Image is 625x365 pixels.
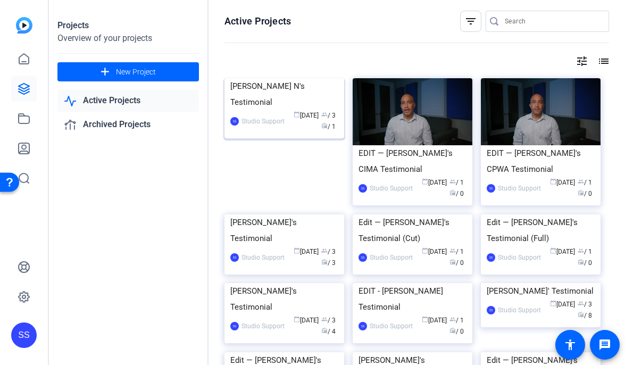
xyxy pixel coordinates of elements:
[550,247,556,254] span: calendar_today
[564,338,577,351] mat-icon: accessibility
[498,305,541,316] div: Studio Support
[578,259,584,265] span: radio
[321,247,328,254] span: group
[224,15,291,28] h1: Active Projects
[449,190,464,197] span: / 0
[359,322,367,330] div: SS
[449,328,464,335] span: / 0
[16,17,32,34] img: blue-gradient.svg
[550,301,575,308] span: [DATE]
[116,67,156,78] span: New Project
[321,327,328,334] span: radio
[359,184,367,193] div: SS
[294,247,300,254] span: calendar_today
[449,259,456,265] span: radio
[578,189,584,196] span: radio
[550,178,556,185] span: calendar_today
[370,321,413,331] div: Studio Support
[578,178,584,185] span: group
[321,317,336,324] span: / 3
[422,247,428,254] span: calendar_today
[57,114,199,136] a: Archived Projects
[487,283,595,299] div: [PERSON_NAME]' Testimonial
[422,316,428,322] span: calendar_today
[57,90,199,112] a: Active Projects
[321,259,328,265] span: radio
[294,112,319,119] span: [DATE]
[422,178,428,185] span: calendar_today
[449,247,456,254] span: group
[370,183,413,194] div: Studio Support
[578,190,592,197] span: / 0
[294,111,300,118] span: calendar_today
[578,248,592,255] span: / 1
[449,327,456,334] span: radio
[578,259,592,267] span: / 0
[449,178,456,185] span: group
[449,248,464,255] span: / 1
[359,253,367,262] div: SS
[576,55,588,68] mat-icon: tune
[578,312,592,319] span: / 8
[487,145,595,177] div: EDIT — [PERSON_NAME]'s CPWA Testimonial
[578,311,584,318] span: radio
[498,183,541,194] div: Studio Support
[422,317,447,324] span: [DATE]
[487,214,595,246] div: Edit — [PERSON_NAME]'s Testimonial (Full)
[498,252,541,263] div: Studio Support
[294,248,319,255] span: [DATE]
[230,117,239,126] div: SS
[230,322,239,330] div: SS
[550,248,575,255] span: [DATE]
[321,122,328,129] span: radio
[578,247,584,254] span: group
[487,306,495,314] div: SS
[57,32,199,45] div: Overview of your projects
[449,259,464,267] span: / 0
[230,214,338,246] div: [PERSON_NAME]'s Testimonial
[505,15,601,28] input: Search
[321,248,336,255] span: / 3
[294,316,300,322] span: calendar_today
[449,189,456,196] span: radio
[321,112,336,119] span: / 3
[359,145,466,177] div: EDIT — [PERSON_NAME]'s CIMA Testimonial
[578,300,584,306] span: group
[98,65,112,79] mat-icon: add
[487,253,495,262] div: SS
[57,19,199,32] div: Projects
[230,283,338,315] div: [PERSON_NAME]'s Testimonial
[11,322,37,348] div: SS
[359,283,466,315] div: EDIT - [PERSON_NAME] Testimonial
[550,179,575,186] span: [DATE]
[449,316,456,322] span: group
[596,55,609,68] mat-icon: list
[321,328,336,335] span: / 4
[449,317,464,324] span: / 1
[578,301,592,308] span: / 3
[359,214,466,246] div: Edit — [PERSON_NAME]'s Testimonial (Cut)
[230,253,239,262] div: SS
[241,116,285,127] div: Studio Support
[241,321,285,331] div: Studio Support
[230,78,338,110] div: [PERSON_NAME] N's Testimonial
[422,248,447,255] span: [DATE]
[321,259,336,267] span: / 3
[294,317,319,324] span: [DATE]
[321,316,328,322] span: group
[550,300,556,306] span: calendar_today
[422,179,447,186] span: [DATE]
[449,179,464,186] span: / 1
[598,338,611,351] mat-icon: message
[321,123,336,130] span: / 1
[370,252,413,263] div: Studio Support
[487,184,495,193] div: SS
[464,15,477,28] mat-icon: filter_list
[57,62,199,81] button: New Project
[241,252,285,263] div: Studio Support
[578,179,592,186] span: / 1
[321,111,328,118] span: group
